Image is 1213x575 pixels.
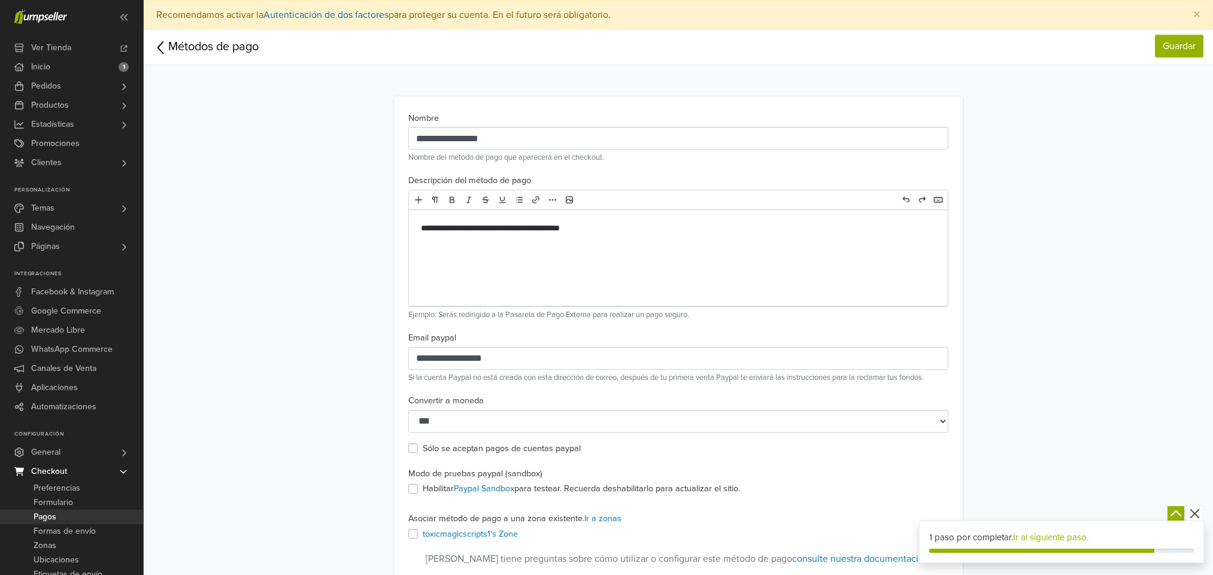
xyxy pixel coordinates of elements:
span: Pagos [34,510,56,524]
span: Clientes [31,153,62,172]
a: More formatting [545,192,560,208]
span: Productos [31,96,69,115]
a: Bold [444,192,460,208]
label: Nombre [408,112,439,125]
span: Inicio [31,57,50,77]
span: Ver Tienda [31,38,71,57]
span: Temas [31,199,54,218]
a: Autenticación de dos factores [263,9,389,21]
a: List [511,192,527,208]
span: Aplicaciones [31,378,78,397]
a: Ir al siguiente paso. [1013,532,1088,543]
span: Formulario [34,495,73,510]
a: toxicmagicscripts1's Zone [423,529,518,539]
span: Automatizaciones [31,397,96,416]
a: Underline [495,192,510,208]
span: Facebook & Instagram [31,282,114,302]
span: Canales de Venta [31,359,96,378]
span: Google Commerce [31,302,101,321]
a: Italic [461,192,477,208]
span: × [1193,6,1200,23]
a: Image [562,192,577,208]
a: Guardar [1155,35,1203,57]
label: Descripción del método de pago [408,174,531,187]
label: Asociar método de pago a una zona existente. [408,512,621,525]
a: Deleted [478,192,493,208]
span: General [31,443,60,462]
button: Close [1181,1,1212,29]
p: Ejemplo: Serás redirigido a la Pasarela de Pago Externa para realizar un pago seguro. [408,309,948,321]
span: Checkout [31,462,67,481]
a: Add [411,192,426,208]
span: Zonas [34,539,56,553]
label: Convertir a moneda [408,394,484,407]
label: Sólo se aceptan pagos de cuentas paypal [423,442,581,455]
span: Ubicaciones [34,553,79,567]
a: Paypal Sandbox [454,483,514,494]
label: Modo de pruebas paypal (sandbox) [408,467,542,480]
span: Estadísticas [31,115,74,134]
span: Formas de envío [34,524,96,539]
span: Mercado Libre [31,321,85,340]
div: [PERSON_NAME] tiene preguntas sobre cómo utilizar o configurar este método de pago . [408,552,948,566]
a: Undo [898,192,914,208]
a: consulte nuestra documentación [792,553,929,565]
span: Páginas [31,237,60,256]
a: Métodos de pago [153,38,259,57]
a: Hotkeys [930,192,946,208]
p: Integraciones [14,270,143,278]
label: Habilitar para testear. Recuerda deshabilitarlo para actualizar el sitio. [423,482,740,495]
span: Promociones [31,134,80,153]
a: Format [427,192,443,208]
span: Pedidos [31,77,61,96]
span: Navegación [31,218,75,237]
span: WhatsApp Commerce [31,340,113,359]
span: Preferencias [34,481,80,495]
div: 1 paso por completar. [929,531,1194,544]
span: 1 [119,62,129,72]
p: Si la cuenta Paypal no está creada con esta dirección de correo, después de tu primera venta Payp... [408,372,948,384]
p: Configuración [14,431,143,438]
label: Email paypal [408,331,456,345]
p: Personalización [14,187,143,194]
a: Redo [914,192,930,208]
a: Ir a zonas [584,513,621,524]
p: Nombre del método de pago que aparecerá en el checkout. [408,152,948,163]
a: Link [528,192,544,208]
